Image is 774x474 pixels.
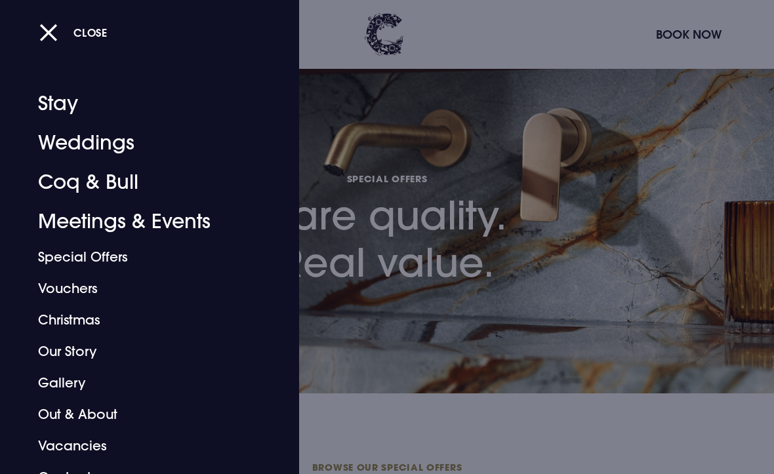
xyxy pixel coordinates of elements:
a: Vouchers [38,273,243,304]
a: Coq & Bull [38,163,243,202]
a: Weddings [38,123,243,163]
a: Stay [38,84,243,123]
a: Special Offers [38,241,243,273]
a: Gallery [38,367,243,399]
span: Close [73,26,108,39]
a: Meetings & Events [38,202,243,241]
a: Christmas [38,304,243,336]
a: Out & About [38,399,243,430]
a: Vacancies [38,430,243,462]
a: Our Story [38,336,243,367]
button: Close [39,19,108,46]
